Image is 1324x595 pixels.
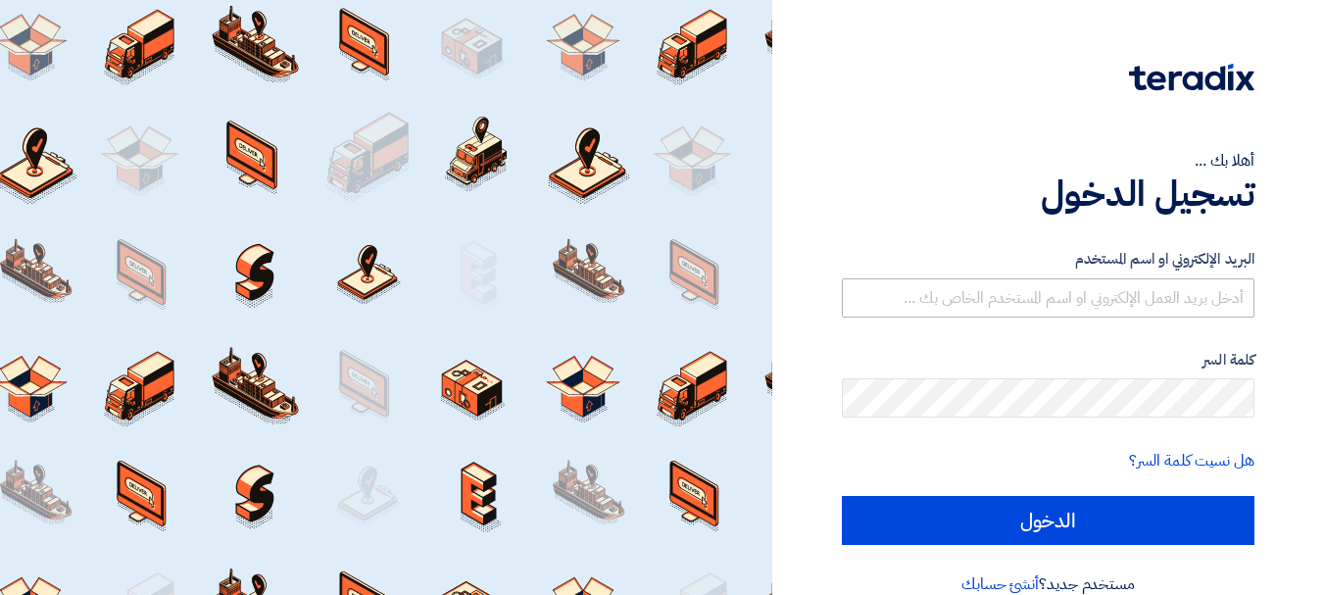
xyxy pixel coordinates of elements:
label: كلمة السر [842,349,1254,372]
input: أدخل بريد العمل الإلكتروني او اسم المستخدم الخاص بك ... [842,278,1254,318]
label: البريد الإلكتروني او اسم المستخدم [842,248,1254,271]
input: الدخول [842,496,1254,545]
a: هل نسيت كلمة السر؟ [1129,449,1254,472]
div: أهلا بك ... [842,149,1254,173]
h1: تسجيل الدخول [842,173,1254,216]
img: Teradix logo [1129,64,1254,91]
